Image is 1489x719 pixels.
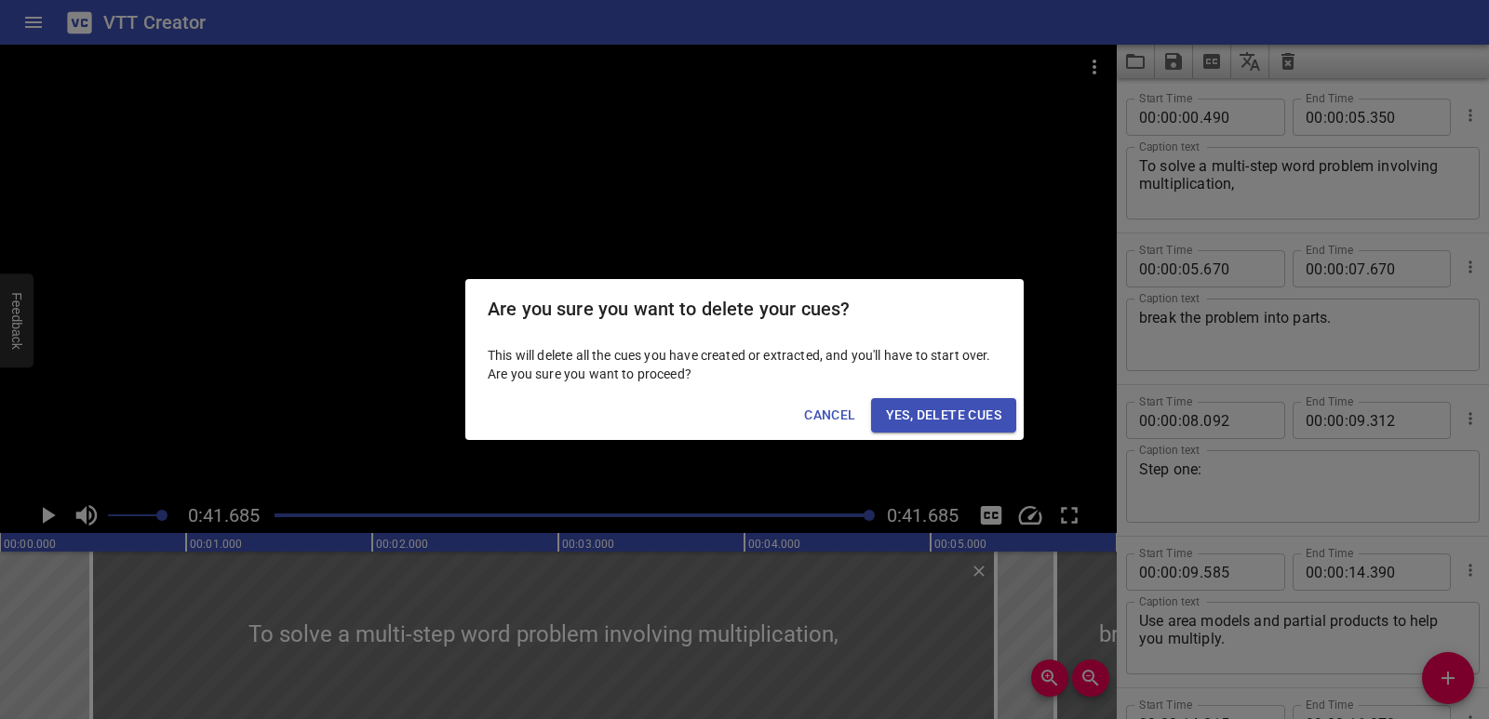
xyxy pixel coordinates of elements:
h2: Are you sure you want to delete your cues? [488,294,1001,324]
button: Yes, Delete Cues [871,398,1016,433]
span: Cancel [804,404,855,427]
button: Cancel [797,398,863,433]
div: This will delete all the cues you have created or extracted, and you'll have to start over. Are y... [465,339,1024,391]
span: Yes, Delete Cues [886,404,1001,427]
